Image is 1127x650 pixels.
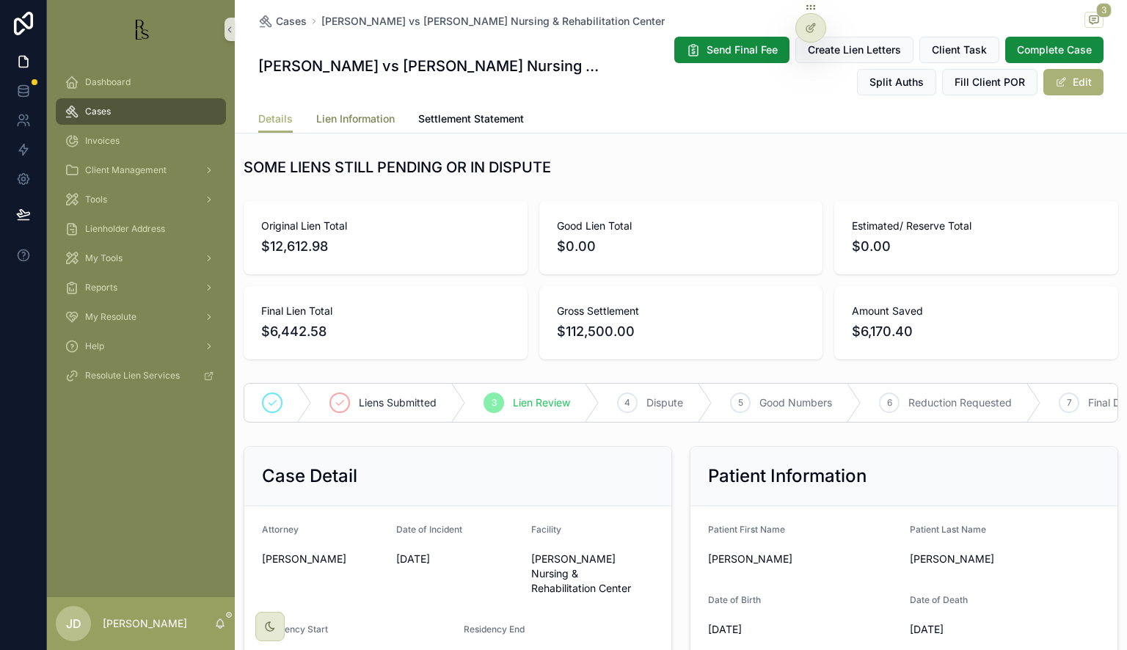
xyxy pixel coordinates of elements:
[795,37,913,63] button: Create Lien Letters
[910,524,986,535] span: Patient Last Name
[129,18,153,41] img: App logo
[1017,43,1092,57] span: Complete Case
[396,552,519,566] span: [DATE]
[47,59,235,408] div: scrollable content
[708,464,867,488] h2: Patient Information
[557,304,806,318] span: Gross Settlement
[557,321,806,342] span: $112,500.00
[56,245,226,271] a: My Tools
[85,252,123,264] span: My Tools
[262,552,384,566] span: [PERSON_NAME]
[85,370,180,381] span: Resolute Lien Services
[557,219,806,233] span: Good Lien Total
[244,157,551,178] h1: SOME LIENS STILL PENDING OR IN DISPUTE
[316,112,395,126] span: Lien Information
[852,321,1101,342] span: $6,170.40
[513,395,570,410] span: Lien Review
[531,552,654,596] span: [PERSON_NAME] Nursing & Rehabilitation Center
[852,236,1101,257] span: $0.00
[887,397,892,409] span: 6
[85,282,117,293] span: Reports
[910,552,1100,566] span: [PERSON_NAME]
[85,194,107,205] span: Tools
[85,164,167,176] span: Client Management
[258,112,293,126] span: Details
[1005,37,1104,63] button: Complete Case
[910,594,968,605] span: Date of Death
[56,98,226,125] a: Cases
[852,219,1101,233] span: Estimated/ Reserve Total
[557,236,806,257] span: $0.00
[85,311,136,323] span: My Resolute
[418,112,524,126] span: Settlement Statement
[531,524,561,535] span: Facility
[258,56,606,76] h1: [PERSON_NAME] vs [PERSON_NAME] Nursing & Rehabilitation Center
[85,223,165,235] span: Lienholder Address
[56,216,226,242] a: Lienholder Address
[1084,12,1104,30] button: 3
[262,464,357,488] h2: Case Detail
[258,14,307,29] a: Cases
[56,157,226,183] a: Client Management
[56,69,226,95] a: Dashboard
[942,69,1037,95] button: Fill Client POR
[1043,69,1104,95] button: Edit
[56,274,226,301] a: Reports
[85,340,104,352] span: Help
[1067,397,1072,409] span: 7
[707,43,778,57] span: Send Final Fee
[316,106,395,135] a: Lien Information
[276,14,307,29] span: Cases
[674,37,789,63] button: Send Final Fee
[869,75,924,90] span: Split Auths
[708,594,761,605] span: Date of Birth
[258,106,293,134] a: Details
[56,128,226,154] a: Invoices
[261,219,510,233] span: Original Lien Total
[418,106,524,135] a: Settlement Statement
[85,76,131,88] span: Dashboard
[738,397,743,409] span: 5
[56,362,226,389] a: Resolute Lien Services
[262,624,328,635] span: Residency Start
[624,397,630,409] span: 4
[646,395,683,410] span: Dispute
[852,304,1101,318] span: Amount Saved
[261,236,510,257] span: $12,612.98
[85,106,111,117] span: Cases
[808,43,901,57] span: Create Lien Letters
[66,615,81,632] span: JD
[708,552,898,566] span: [PERSON_NAME]
[492,397,497,409] span: 3
[932,43,987,57] span: Client Task
[464,624,525,635] span: Residency End
[261,321,510,342] span: $6,442.58
[56,186,226,213] a: Tools
[857,69,936,95] button: Split Auths
[1096,3,1112,18] span: 3
[321,14,665,29] a: [PERSON_NAME] vs [PERSON_NAME] Nursing & Rehabilitation Center
[56,333,226,359] a: Help
[85,135,120,147] span: Invoices
[261,304,510,318] span: Final Lien Total
[396,524,462,535] span: Date of Incident
[56,304,226,330] a: My Resolute
[919,37,999,63] button: Client Task
[708,524,785,535] span: Patient First Name
[359,395,437,410] span: Liens Submitted
[910,622,1100,637] span: [DATE]
[759,395,832,410] span: Good Numbers
[908,395,1012,410] span: Reduction Requested
[103,616,187,631] p: [PERSON_NAME]
[708,622,898,637] span: [DATE]
[955,75,1025,90] span: Fill Client POR
[262,524,299,535] span: Attorney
